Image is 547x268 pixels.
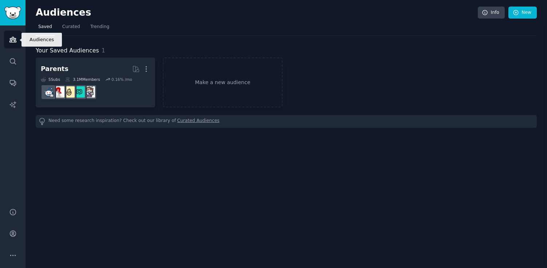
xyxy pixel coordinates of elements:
[90,24,109,30] span: Trending
[88,21,112,36] a: Trending
[508,7,537,19] a: New
[111,77,132,82] div: 0.16 % /mo
[53,86,64,98] img: AskParents
[36,21,55,36] a: Saved
[60,21,83,36] a: Curated
[36,58,155,107] a: Parents5Subs3.1MMembers0.16% /moworkingmomsMommitMomAskParentsParents
[102,47,105,54] span: 1
[177,118,220,125] a: Curated Audiences
[36,46,99,55] span: Your Saved Audiences
[41,64,68,74] div: Parents
[84,86,95,98] img: workingmoms
[41,77,60,82] div: 5 Sub s
[4,7,21,19] img: GummySearch logo
[43,86,54,98] img: Parents
[36,115,537,128] div: Need some research inspiration? Check out our library of
[36,7,478,19] h2: Audiences
[478,7,505,19] a: Info
[65,77,100,82] div: 3.1M Members
[38,24,52,30] span: Saved
[62,24,80,30] span: Curated
[74,86,85,98] img: Mommit
[163,58,282,107] a: Make a new audience
[63,86,75,98] img: Mom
